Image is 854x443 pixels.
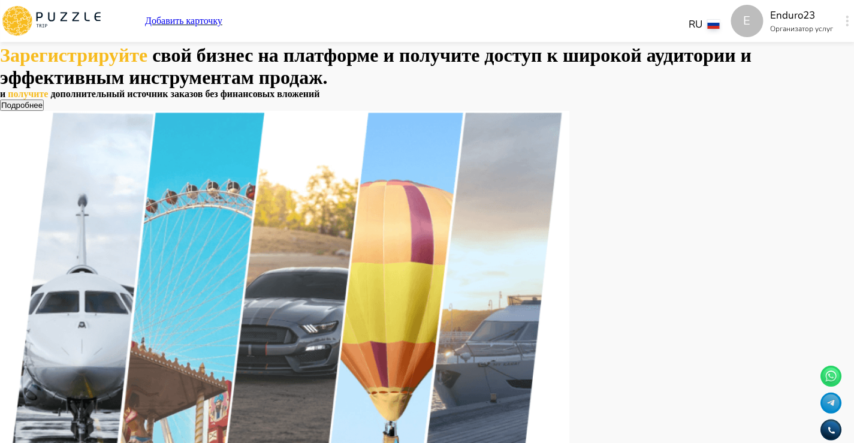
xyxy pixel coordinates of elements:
[259,67,328,88] span: продаж.
[707,20,719,29] img: lang
[129,67,258,88] span: инструментам
[221,89,277,99] span: финансовых
[484,44,547,66] span: доступ
[145,16,222,26] a: Добавить карточку
[277,89,319,99] span: вложений
[689,17,702,32] p: RU
[647,44,741,66] span: аудитории
[547,44,562,66] span: к
[205,89,220,99] span: без
[399,44,484,66] span: получите
[127,89,170,99] span: источник
[197,44,258,66] span: бизнес
[563,44,647,66] span: широкой
[731,5,763,37] div: E
[50,89,127,99] span: дополнительный
[741,44,752,66] span: и
[8,89,50,99] span: получите
[258,44,283,66] span: на
[283,44,384,66] span: платформе
[152,44,197,66] span: свой
[384,44,399,66] span: и
[170,89,205,99] span: заказов
[770,8,833,23] p: Enduro23
[770,23,833,34] p: Организатор услуг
